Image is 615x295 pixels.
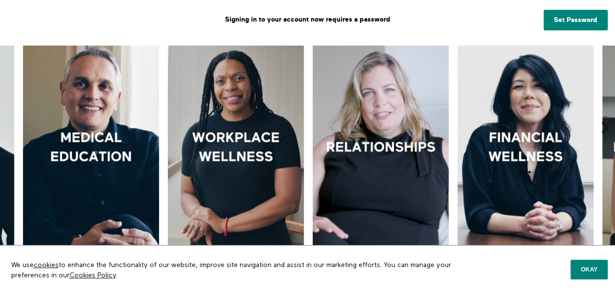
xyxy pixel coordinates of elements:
[23,46,159,263] a: Medical EducationMedical Education
[457,46,593,263] a: Financial WellnessFinancial Wellness
[570,260,608,279] button: Okay
[4,253,481,288] p: We use to enhance the functionality of our website, improve site navigation and assist in our mar...
[7,7,608,32] p: Signing in to your account now requires a password
[168,46,304,263] a: Workplace WellnessWorkplace Wellness
[34,262,59,269] a: cookies
[544,10,608,30] a: Set Password
[313,46,449,263] a: RelationshipsRelationships
[69,272,116,279] a: Cookies Policy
